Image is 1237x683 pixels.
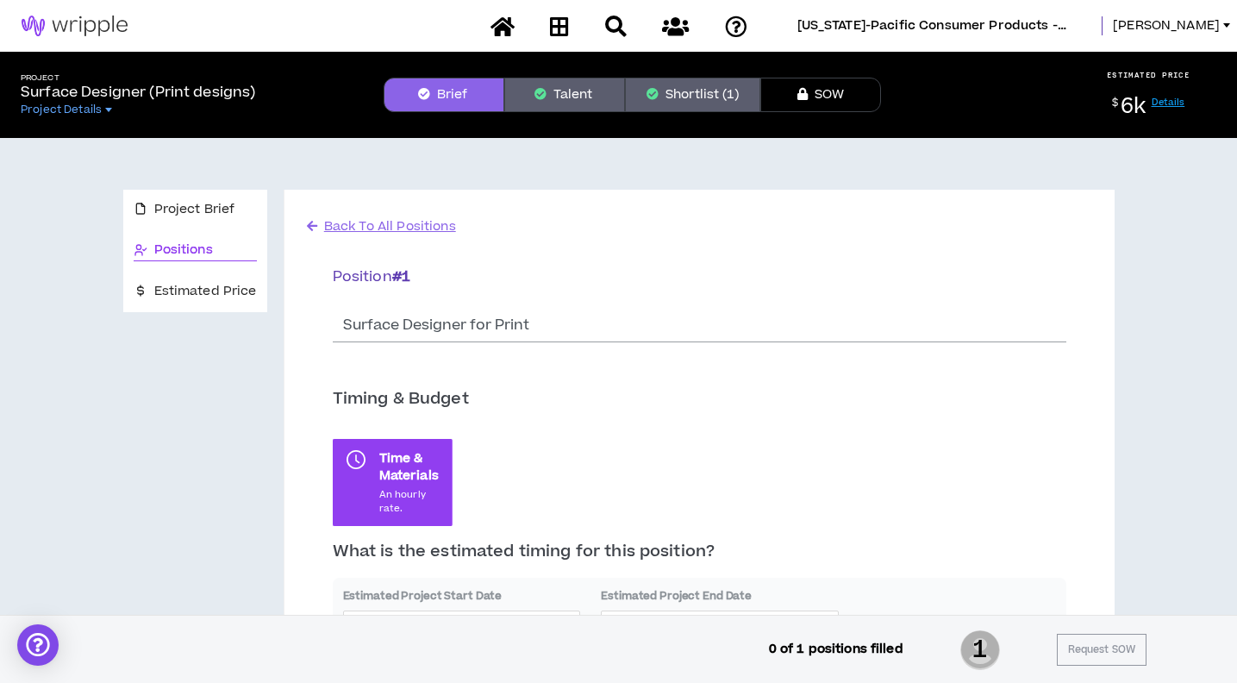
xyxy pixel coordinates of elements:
button: Brief [384,78,504,112]
p: 0 of 1 positions filled [769,640,903,659]
span: 6k [1121,91,1146,122]
button: Shortlist (1) [625,78,760,112]
span: Estimated Price [154,282,257,301]
button: Request SOW [1057,634,1146,666]
span: Positions [154,241,213,260]
span: Project Details [21,103,102,116]
label: Estimated Project Start Date [343,588,581,604]
p: Surface Designer (Print designs) [21,82,255,103]
div: Open Intercom Messenger [17,624,59,666]
p: ESTIMATED PRICE [1107,70,1190,80]
a: Details [1152,96,1185,109]
span: [PERSON_NAME] [1113,16,1220,35]
input: Open position name [333,310,1066,342]
span: Back To All Positions [324,217,456,235]
button: SOW [760,78,881,112]
span: Georgia-Pacific Consumer Products - Retail & Pro [797,16,1092,35]
span: Project Brief [154,200,235,219]
button: Talent [504,78,625,112]
p: Position [333,266,1066,289]
p: What is the estimated timing for this position? [333,540,1066,564]
b: # 1 [392,266,410,287]
p: Timing & Budget [333,387,469,411]
h5: Project [21,73,255,83]
span: 1 [960,629,1000,672]
sup: $ [1112,96,1118,110]
a: Back To All Positions [305,216,458,237]
label: Estimated Project End Date [601,588,839,604]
